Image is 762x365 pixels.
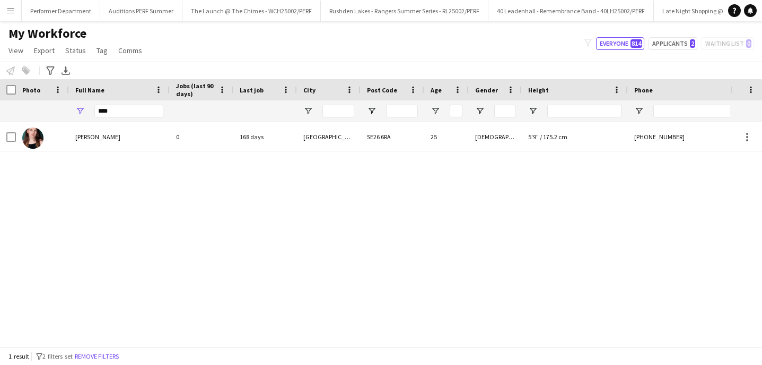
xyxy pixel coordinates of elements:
[522,122,628,151] div: 5'9" / 175.2 cm
[367,106,376,116] button: Open Filter Menu
[630,39,642,48] span: 814
[386,105,418,117] input: Post Code Filter Input
[22,1,100,21] button: Performer Department
[528,106,538,116] button: Open Filter Menu
[65,46,86,55] span: Status
[233,122,297,151] div: 168 days
[649,37,697,50] button: Applicants2
[97,46,108,55] span: Tag
[424,122,469,151] div: 25
[469,122,522,151] div: [DEMOGRAPHIC_DATA]
[59,64,72,77] app-action-btn: Export XLSX
[8,26,86,41] span: My Workforce
[92,44,112,57] a: Tag
[475,106,485,116] button: Open Filter Menu
[488,1,654,21] button: 40 Leadenhall - Remembrance Band - 40LH25002/PERF
[182,1,321,21] button: The Launch @ The Chimes - WCH25002/PERF
[547,105,621,117] input: Height Filter Input
[653,105,757,117] input: Phone Filter Input
[494,105,515,117] input: Gender Filter Input
[30,44,59,57] a: Export
[34,46,55,55] span: Export
[176,82,214,98] span: Jobs (last 90 days)
[528,86,549,94] span: Height
[361,122,424,151] div: SE26 6RA
[75,133,120,141] span: [PERSON_NAME]
[75,106,85,116] button: Open Filter Menu
[22,86,40,94] span: Photo
[690,39,695,48] span: 2
[321,1,488,21] button: Rushden Lakes - Rangers Summer Series - RL25002/PERF
[431,106,440,116] button: Open Filter Menu
[8,46,23,55] span: View
[634,86,653,94] span: Phone
[75,86,104,94] span: Full Name
[431,86,442,94] span: Age
[634,106,644,116] button: Open Filter Menu
[475,86,498,94] span: Gender
[114,44,146,57] a: Comms
[303,86,316,94] span: City
[240,86,264,94] span: Last job
[322,105,354,117] input: City Filter Input
[94,105,163,117] input: Full Name Filter Input
[118,46,142,55] span: Comms
[450,105,462,117] input: Age Filter Input
[22,128,43,149] img: Tyla Dyne
[297,122,361,151] div: [GEOGRAPHIC_DATA]
[73,351,121,362] button: Remove filters
[100,1,182,21] button: Auditions PERF Summer
[170,122,233,151] div: 0
[596,37,644,50] button: Everyone814
[61,44,90,57] a: Status
[367,86,397,94] span: Post Code
[4,44,28,57] a: View
[42,352,73,360] span: 2 filters set
[44,64,57,77] app-action-btn: Advanced filters
[303,106,313,116] button: Open Filter Menu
